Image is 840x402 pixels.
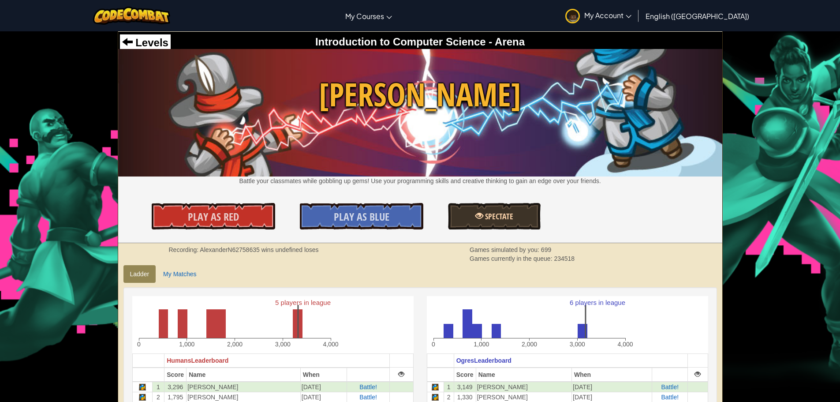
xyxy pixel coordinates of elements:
th: Name [187,368,301,382]
td: [DATE] [572,392,652,402]
span: Spectate [483,211,513,222]
img: avatar [565,9,580,23]
img: Wakka Maul [118,49,722,176]
text: 3,000 [569,341,585,348]
span: Play As Red [188,210,239,224]
text: 2,000 [521,341,537,348]
td: 1 [444,382,454,392]
span: Play As Blue [334,210,389,224]
td: 1,795 [164,392,187,402]
td: Python [132,382,152,392]
th: Score [454,368,476,382]
td: 2 [444,392,454,402]
text: 4,000 [323,341,338,348]
td: [DATE] [572,382,652,392]
td: Python [427,392,444,402]
a: My Account [561,2,636,30]
td: 1 [152,382,164,392]
text: 6 players in league [570,299,625,306]
td: 3,149 [454,382,476,392]
th: When [300,368,347,382]
span: English ([GEOGRAPHIC_DATA]) [646,11,749,21]
text: 2,000 [227,341,242,348]
td: [PERSON_NAME] [476,382,571,392]
span: Levels [133,37,168,49]
text: 3,000 [275,341,290,348]
text: 4,000 [617,341,633,348]
text: 1,000 [179,341,194,348]
text: 5 players in league [275,299,331,306]
a: Battle! [359,394,377,401]
td: [PERSON_NAME] [476,392,571,402]
a: Ladder [123,265,156,283]
strong: Recording: AlexanderN62758635 wins undefined loses [169,246,319,253]
span: My Courses [345,11,384,21]
img: CodeCombat logo [93,7,170,25]
span: My Account [584,11,631,20]
td: 2 [152,392,164,402]
td: Python [132,392,152,402]
span: Games simulated by you: [470,246,541,253]
a: Spectate [448,203,541,229]
span: - Arena [486,36,525,48]
p: Battle your classmates while gobbling up gems! Use your programming skills and creative thinking ... [118,177,722,185]
a: English ([GEOGRAPHIC_DATA]) [641,4,754,28]
a: Battle! [359,383,377,391]
span: 234518 [554,255,575,262]
text: 0 [432,341,435,348]
span: Games currently in the queue: [470,255,554,262]
td: 1,330 [454,392,476,402]
span: Introduction to Computer Science [315,36,486,48]
text: 1,000 [474,341,489,348]
span: Leaderboard [474,357,511,364]
td: [DATE] [300,392,347,402]
a: Battle! [661,394,679,401]
span: [PERSON_NAME] [118,72,722,117]
span: 699 [541,246,551,253]
a: Battle! [661,383,679,391]
a: My Courses [341,4,396,28]
span: Leaderboard [191,357,228,364]
span: Humans [167,357,191,364]
td: [PERSON_NAME] [187,392,301,402]
th: Name [476,368,571,382]
a: My Matches [157,265,203,283]
td: [PERSON_NAME] [187,382,301,392]
text: 0 [137,341,141,348]
td: 3,296 [164,382,187,392]
th: When [572,368,652,382]
th: Score [164,368,187,382]
td: Python [427,382,444,392]
span: Ogres [456,357,474,364]
td: [DATE] [300,382,347,392]
a: Levels [122,37,168,49]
